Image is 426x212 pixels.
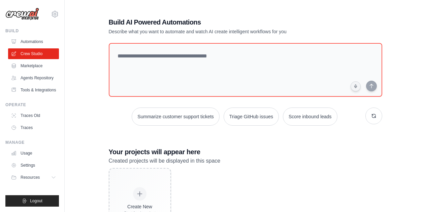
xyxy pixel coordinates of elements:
[109,28,335,35] p: Describe what you want to automate and watch AI create intelligent workflows for you
[8,36,59,47] a: Automations
[30,198,42,204] span: Logout
[8,48,59,59] a: Crew Studio
[8,160,59,171] a: Settings
[365,108,382,124] button: Get new suggestions
[8,172,59,183] button: Resources
[5,102,59,108] div: Operate
[8,85,59,95] a: Tools & Integrations
[109,157,382,165] p: Created projects will be displayed in this space
[8,60,59,71] a: Marketplace
[8,148,59,159] a: Usage
[5,8,39,20] img: Logo
[21,175,40,180] span: Resources
[124,203,156,210] div: Create New
[5,140,59,145] div: Manage
[8,73,59,83] a: Agents Repository
[109,147,382,157] h3: Your projects will appear here
[392,180,426,212] iframe: Chat Widget
[5,195,59,207] button: Logout
[224,108,279,126] button: Triage GitHub issues
[8,110,59,121] a: Traces Old
[109,17,335,27] h1: Build AI Powered Automations
[283,108,337,126] button: Score inbound leads
[351,81,361,91] button: Click to speak your automation idea
[5,28,59,34] div: Build
[132,108,219,126] button: Summarize customer support tickets
[8,122,59,133] a: Traces
[392,180,426,212] div: Widget de chat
